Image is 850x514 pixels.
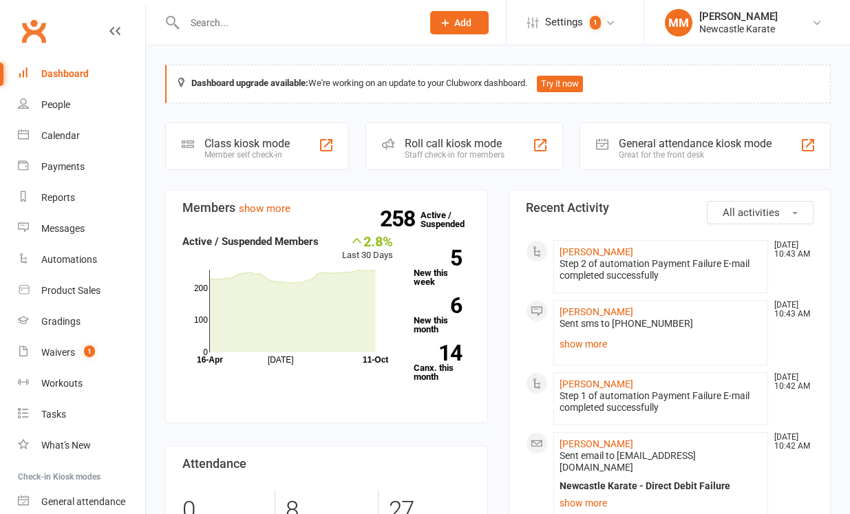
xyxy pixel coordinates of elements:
div: Automations [41,254,97,265]
span: All activities [723,206,780,219]
a: Waivers 1 [18,337,145,368]
div: Member self check-in [204,150,290,160]
strong: 5 [414,248,462,268]
a: Gradings [18,306,145,337]
a: Automations [18,244,145,275]
h3: Recent Activity [526,201,814,215]
strong: Active / Suspended Members [182,235,319,248]
a: What's New [18,430,145,461]
strong: 6 [414,295,462,316]
div: [PERSON_NAME] [699,10,778,23]
a: show more [560,493,763,513]
div: What's New [41,440,91,451]
div: Class kiosk mode [204,137,290,150]
strong: 258 [380,208,421,229]
a: [PERSON_NAME] [560,378,633,389]
button: Try it now [537,76,583,92]
a: show more [239,202,290,215]
a: Reports [18,182,145,213]
div: Gradings [41,316,81,327]
h3: Attendance [182,457,471,471]
button: All activities [707,201,814,224]
span: 1 [590,16,601,30]
input: Search... [180,13,412,32]
div: General attendance [41,496,125,507]
a: Dashboard [18,58,145,89]
span: Sent email to [EMAIL_ADDRESS][DOMAIN_NAME] [560,450,696,473]
a: [PERSON_NAME] [560,246,633,257]
a: show more [560,334,763,354]
div: Staff check-in for members [405,150,504,160]
div: 2.8% [342,233,393,248]
strong: Dashboard upgrade available: [191,78,308,88]
a: Clubworx [17,14,51,48]
div: Calendar [41,130,80,141]
div: Messages [41,223,85,234]
div: Reports [41,192,75,203]
div: Workouts [41,378,83,389]
a: Workouts [18,368,145,399]
span: Sent sms to [PHONE_NUMBER] [560,318,693,329]
a: Messages [18,213,145,244]
button: Add [430,11,489,34]
a: 5New this week [414,250,470,286]
div: Tasks [41,409,66,420]
div: General attendance kiosk mode [619,137,772,150]
div: Dashboard [41,68,89,79]
a: People [18,89,145,120]
a: Tasks [18,399,145,430]
div: Waivers [41,347,75,358]
span: Settings [545,7,583,38]
div: Newcastle Karate - Direct Debit Failure [560,480,763,492]
time: [DATE] 10:43 AM [767,241,813,259]
time: [DATE] 10:43 AM [767,301,813,319]
a: 6New this month [414,297,470,334]
a: 14Canx. this month [414,345,470,381]
a: Payments [18,151,145,182]
div: Roll call kiosk mode [405,137,504,150]
h3: Members [182,201,471,215]
div: Great for the front desk [619,150,772,160]
div: We're working on an update to your Clubworx dashboard. [165,65,831,103]
a: [PERSON_NAME] [560,438,633,449]
a: Calendar [18,120,145,151]
time: [DATE] 10:42 AM [767,433,813,451]
a: [PERSON_NAME] [560,306,633,317]
a: 258Active / Suspended [421,200,481,239]
div: Payments [41,161,85,172]
span: Add [454,17,471,28]
div: Step 2 of automation Payment Failure E-mail completed successfully [560,258,763,281]
div: Product Sales [41,285,100,296]
div: People [41,99,70,110]
span: 1 [84,345,95,357]
a: Product Sales [18,275,145,306]
strong: 14 [414,343,462,363]
div: Step 1 of automation Payment Failure E-mail completed successfully [560,390,763,414]
div: MM [665,9,692,36]
div: Newcastle Karate [699,23,778,35]
time: [DATE] 10:42 AM [767,373,813,391]
div: Last 30 Days [342,233,393,263]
